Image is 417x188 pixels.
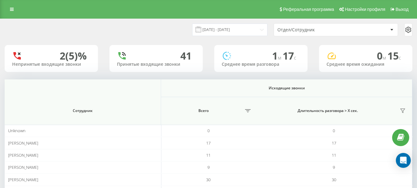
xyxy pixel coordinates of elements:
span: 9 [333,164,335,170]
span: c [399,54,401,61]
span: [PERSON_NAME] [8,140,38,146]
span: [PERSON_NAME] [8,164,38,170]
div: 41 [180,50,192,62]
span: м [278,54,283,61]
span: c [294,54,296,61]
span: Выход [396,7,409,12]
span: Длительность разговора > Х сек. [260,108,395,113]
span: 17 [206,140,211,146]
span: 1 [272,49,283,62]
span: 0 [333,128,335,133]
span: Сотрудник [15,108,150,113]
span: 17 [283,49,296,62]
div: Отдел/Сотрудник [277,27,352,33]
span: 11 [206,152,211,158]
div: Среднее время ожидания [327,62,405,67]
span: Реферальная программа [283,7,334,12]
span: Unknown [8,128,25,133]
span: 30 [332,177,336,182]
span: Настройки профиля [345,7,385,12]
span: [PERSON_NAME] [8,177,38,182]
span: 0 [377,49,387,62]
span: [PERSON_NAME] [8,152,38,158]
div: Непринятые входящие звонки [12,62,90,67]
div: 2 (5)% [60,50,87,62]
span: 15 [387,49,401,62]
span: м [382,54,387,61]
span: Всего [164,108,243,113]
div: Open Intercom Messenger [396,153,411,168]
span: 0 [207,128,210,133]
span: 17 [332,140,336,146]
span: 9 [207,164,210,170]
div: Принятые входящие звонки [117,62,195,67]
div: Среднее время разговора [222,62,300,67]
span: Исходящие звонки [176,86,396,91]
span: 30 [206,177,211,182]
span: 11 [332,152,336,158]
